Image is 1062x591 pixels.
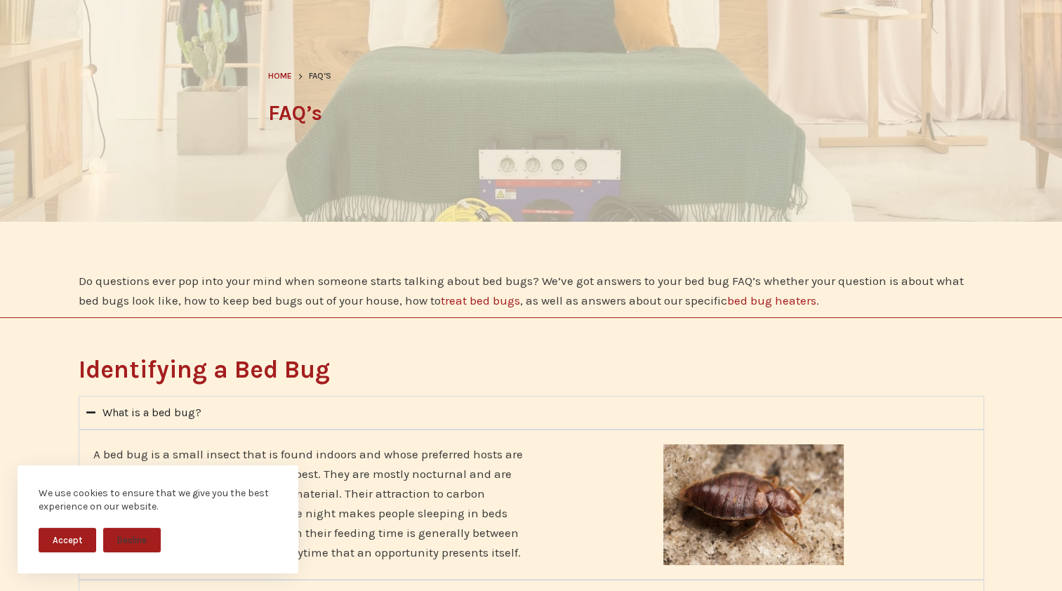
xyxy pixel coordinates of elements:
[11,6,53,48] button: Open LiveChat chat widget
[93,447,523,559] span: A bed bug is a small insect that is found indoors and whose preferred hosts are humans. Bed bugs ...
[268,71,292,81] span: Home
[103,528,161,552] button: Decline
[727,293,816,307] a: bed bug heaters
[309,69,331,84] span: FAQ’s
[268,98,795,129] h1: FAQ’s
[39,528,96,552] button: Accept
[79,271,984,310] p: Do questions ever pop into your mind when someone starts talking about bed bugs? We’ve got answer...
[268,69,292,84] a: Home
[102,404,201,422] div: What is a bed bug?
[79,396,984,430] summary: What is a bed bug?
[39,486,277,514] div: We use cookies to ensure that we give you the best experience on our website.
[79,357,984,382] h2: Identifying a Bed Bug
[441,293,520,307] a: treat bed bugs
